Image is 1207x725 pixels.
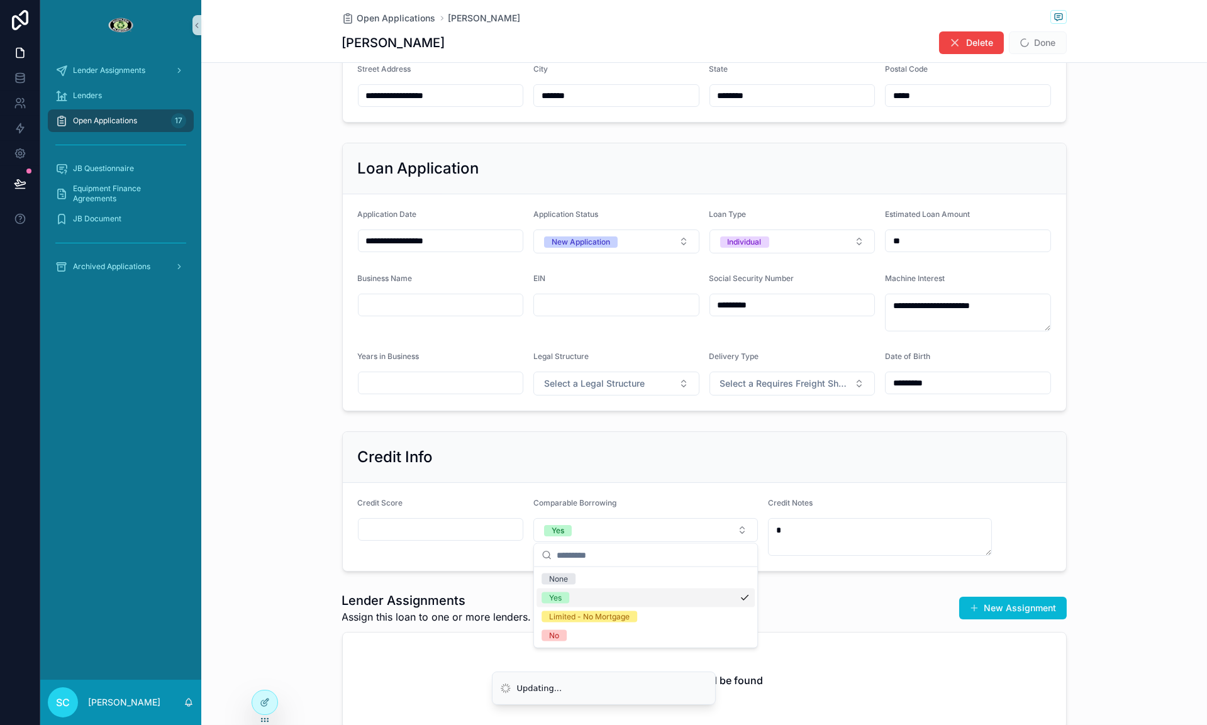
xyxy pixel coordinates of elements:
[885,351,930,361] span: Date of Birth
[533,64,548,74] span: City
[56,695,70,710] span: SC
[171,113,186,128] div: 17
[73,65,145,75] span: Lender Assignments
[48,84,194,107] a: Lenders
[544,377,645,390] span: Select a Legal Structure
[48,59,194,82] a: Lender Assignments
[709,274,794,283] span: Social Security Number
[709,351,759,361] span: Delivery Type
[959,597,1067,619] button: New Assignment
[720,377,850,390] span: Select a Requires Freight Shipping?
[549,611,630,623] div: Limited - No Mortgage
[709,372,876,396] button: Select Button
[533,351,589,361] span: Legal Structure
[709,64,728,74] span: State
[967,36,994,49] span: Delete
[48,208,194,230] a: JB Document
[885,274,945,283] span: Machine Interest
[549,592,562,604] div: Yes
[342,34,445,52] h1: [PERSON_NAME]
[73,262,150,272] span: Archived Applications
[533,230,699,253] button: Select Button
[533,498,616,507] span: Comparable Borrowing
[448,12,521,25] a: [PERSON_NAME]
[939,31,1004,54] button: Delete
[358,351,420,361] span: Years in Business
[357,12,436,25] span: Open Applications
[533,518,758,542] button: Select Button
[73,184,181,204] span: Equipment Finance Agreements
[342,609,531,624] span: Assign this loan to one or more lenders.
[549,630,559,641] div: No
[533,372,699,396] button: Select Button
[48,109,194,132] a: Open Applications17
[709,209,747,219] span: Loan Type
[108,15,133,35] img: App logo
[358,274,413,283] span: Business Name
[73,214,121,224] span: JB Document
[73,116,137,126] span: Open Applications
[73,91,102,101] span: Lenders
[728,236,762,248] div: Individual
[48,255,194,278] a: Archived Applications
[885,64,928,74] span: Postal Code
[885,209,970,219] span: Estimated Loan Amount
[342,592,531,609] h1: Lender Assignments
[768,498,813,507] span: Credit Notes
[358,209,417,219] span: Application Date
[88,696,160,709] p: [PERSON_NAME]
[358,447,433,467] h2: Credit Info
[73,163,134,174] span: JB Questionnaire
[549,573,568,585] div: None
[534,567,757,648] div: Suggestions
[358,498,403,507] span: Credit Score
[358,64,411,74] span: Street Address
[552,236,610,248] div: New Application
[533,209,598,219] span: Application Status
[40,50,201,294] div: scrollable content
[709,230,876,253] button: Select Button
[358,158,479,179] h2: Loan Application
[552,525,564,536] div: Yes
[48,157,194,180] a: JB Questionnaire
[342,12,436,25] a: Open Applications
[517,682,562,695] div: Updating...
[533,274,545,283] span: EIN
[48,182,194,205] a: Equipment Finance Agreements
